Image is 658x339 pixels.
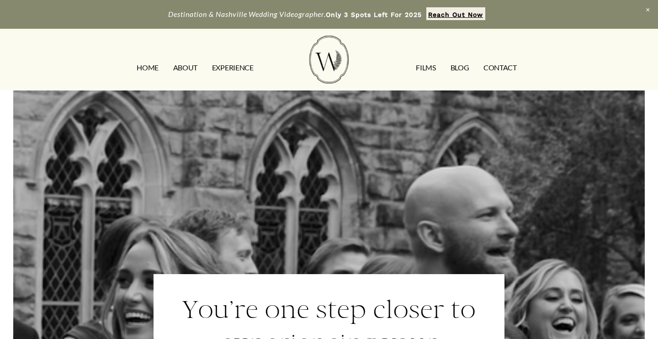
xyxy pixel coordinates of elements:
img: Wild Fern Weddings [309,36,349,84]
a: HOME [137,61,159,75]
a: FILMS [416,61,435,75]
a: Blog [451,61,469,75]
a: EXPERIENCE [212,61,254,75]
a: Reach Out Now [426,7,485,20]
a: CONTACT [483,61,517,75]
a: ABOUT [173,61,197,75]
strong: Reach Out Now [428,11,483,18]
